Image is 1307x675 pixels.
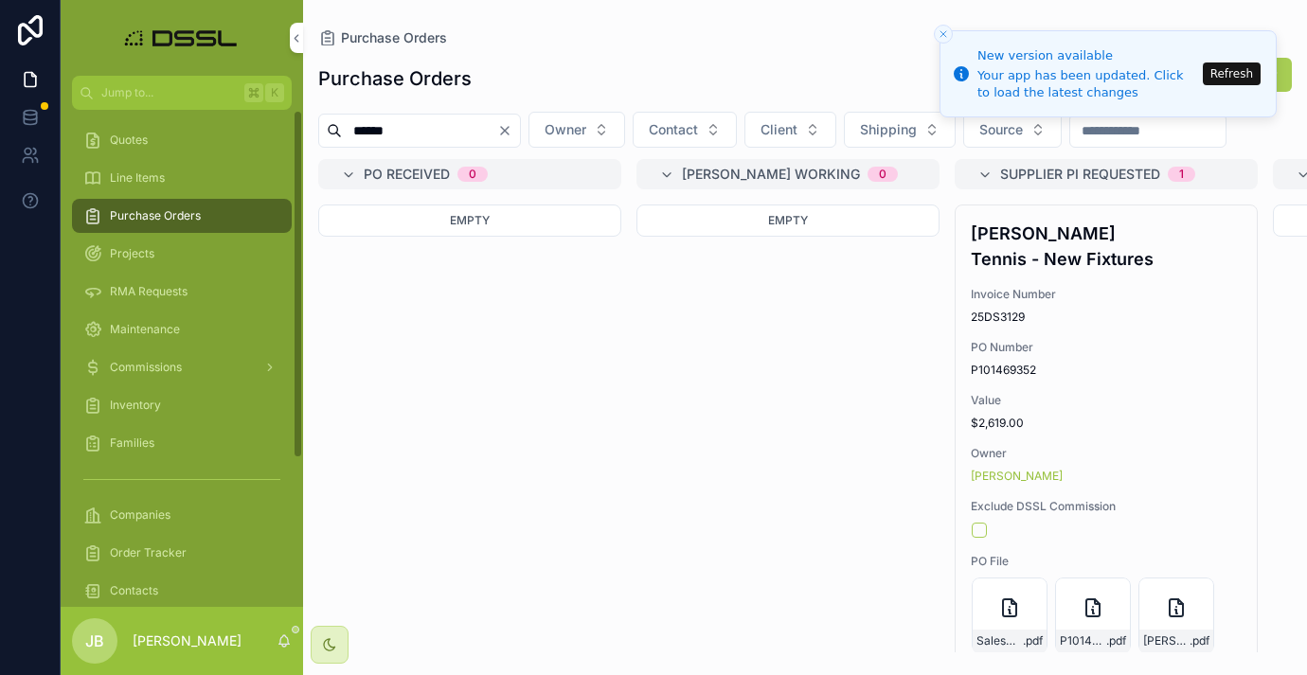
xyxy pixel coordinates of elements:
[72,574,292,608] a: Contacts
[633,112,737,148] button: Select Button
[72,426,292,460] a: Families
[110,360,182,375] span: Commissions
[72,350,292,384] a: Commissions
[72,76,292,110] button: Jump to...K
[110,170,165,186] span: Line Items
[133,631,242,650] p: [PERSON_NAME]
[1000,165,1160,184] span: Supplier PI Requested
[1106,633,1126,648] span: .pdf
[879,167,886,182] div: 0
[768,213,808,227] span: Empty
[761,120,797,139] span: Client
[977,46,1197,65] div: New version available
[110,583,158,598] span: Contacts
[72,237,292,271] a: Projects
[977,67,1197,101] div: Your app has been updated. Click to load the latest changes
[101,85,237,100] span: Jump to...
[744,112,836,148] button: Select Button
[110,208,201,223] span: Purchase Orders
[976,633,1023,648] span: SalesOrder_P101469352
[110,435,154,451] span: Families
[110,246,154,261] span: Projects
[1023,633,1043,648] span: .pdf
[318,28,447,47] a: Purchase Orders
[844,112,956,148] button: Select Button
[971,469,1063,484] a: [PERSON_NAME]
[61,110,303,607] div: scrollable content
[450,213,490,227] span: Empty
[72,161,292,195] a: Line Items
[267,85,282,100] span: K
[545,120,586,139] span: Owner
[72,498,292,532] a: Companies
[318,65,472,92] h1: Purchase Orders
[979,120,1023,139] span: Source
[1190,633,1209,648] span: .pdf
[971,287,1242,302] span: Invoice Number
[110,322,180,337] span: Maintenance
[682,165,860,184] span: [PERSON_NAME] Working
[110,284,188,299] span: RMA Requests
[528,112,625,148] button: Select Button
[85,630,104,652] span: JB
[110,398,161,413] span: Inventory
[1203,62,1261,85] button: Refresh
[72,312,292,346] a: Maintenance
[110,133,148,148] span: Quotes
[110,545,187,560] span: Order Tracker
[72,123,292,157] a: Quotes
[971,221,1242,272] h4: [PERSON_NAME] Tennis - New Fixtures
[72,388,292,422] a: Inventory
[971,310,1242,325] span: 25DS3129
[971,499,1242,514] span: Exclude DSSL Commission
[971,393,1242,408] span: Value
[1179,167,1184,182] div: 1
[971,363,1242,378] span: P101469352
[72,536,292,570] a: Order Tracker
[934,25,953,44] button: Close toast
[497,123,520,138] button: Clear
[649,120,698,139] span: Contact
[963,112,1062,148] button: Select Button
[72,199,292,233] a: Purchase Orders
[364,165,450,184] span: PO Received
[860,120,917,139] span: Shipping
[341,28,447,47] span: Purchase Orders
[971,340,1242,355] span: PO Number
[971,446,1242,461] span: Owner
[72,275,292,309] a: RMA Requests
[971,416,1242,431] span: $2,619.00
[469,167,476,182] div: 0
[1143,633,1190,648] span: [PERSON_NAME]-TENNIS-PACKING-SLIP
[119,23,245,53] img: App logo
[110,507,170,523] span: Companies
[1060,633,1106,648] span: P101469352-0001
[971,554,1242,569] span: PO File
